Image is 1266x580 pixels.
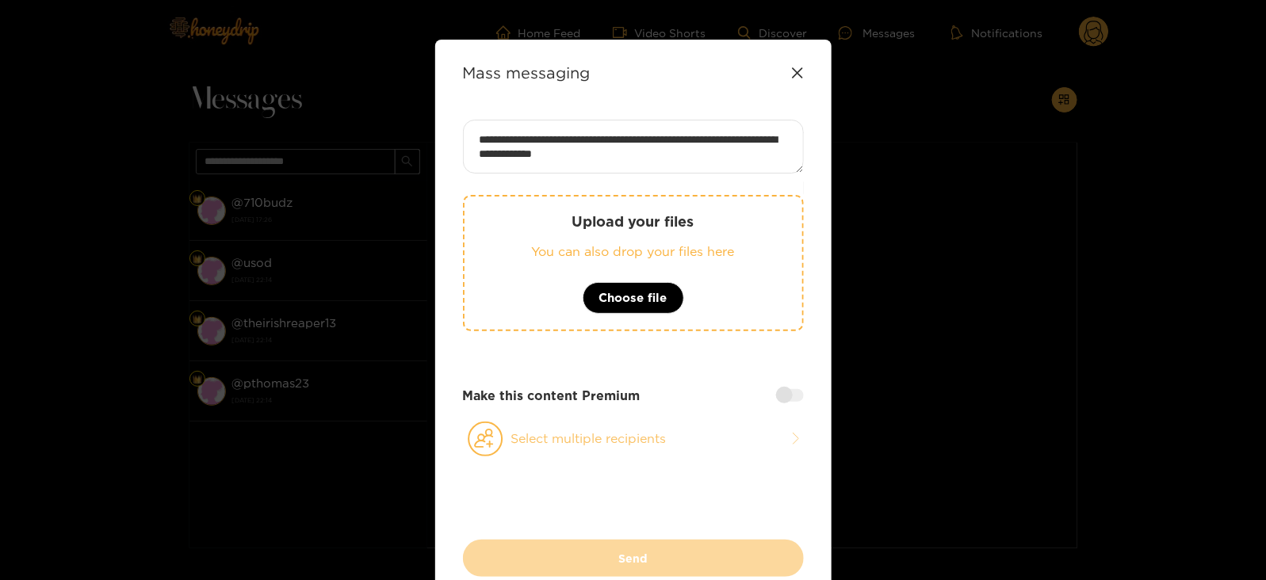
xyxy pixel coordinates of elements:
strong: Make this content Premium [463,387,641,405]
p: Upload your files [496,212,771,231]
p: You can also drop your files here [496,242,771,261]
button: Send [463,540,804,577]
button: Choose file [583,282,684,314]
strong: Mass messaging [463,63,591,82]
button: Select multiple recipients [463,421,804,457]
span: Choose file [599,288,667,307]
